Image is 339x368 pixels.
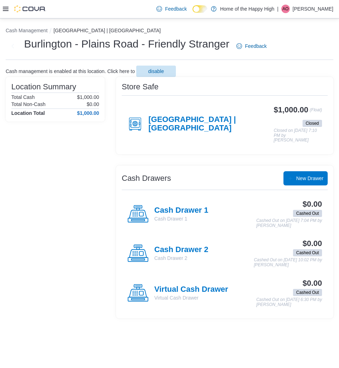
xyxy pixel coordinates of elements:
p: $0.00 [87,101,99,107]
span: Closed [306,120,319,127]
h3: $0.00 [303,200,322,208]
h4: Cash Drawer 2 [154,245,208,255]
p: Cash Drawer 2 [154,255,208,262]
img: Cova [14,5,46,12]
h4: [GEOGRAPHIC_DATA] | [GEOGRAPHIC_DATA] [149,115,274,133]
p: Cashed Out on [DATE] 10:02 PM by [PERSON_NAME] [254,258,322,267]
h4: Virtual Cash Drawer [154,285,228,294]
p: Cash Drawer 1 [154,215,208,222]
span: Cashed Out [296,289,319,296]
button: disable [136,66,176,77]
button: Next [6,39,20,53]
h3: Store Safe [122,83,159,91]
span: Cashed Out [293,249,322,256]
nav: An example of EuiBreadcrumbs [6,27,333,35]
p: (Float) [310,106,322,118]
p: Home of the Happy High [220,5,274,13]
input: Dark Mode [193,5,207,13]
span: Cashed Out [293,289,322,296]
p: [PERSON_NAME] [293,5,333,13]
h3: $0.00 [303,279,322,288]
span: Cashed Out [296,250,319,256]
a: Feedback [234,39,269,53]
p: Cash management is enabled at this location. Click here to [6,68,135,74]
h3: $1,000.00 [274,106,309,114]
h4: $1,000.00 [77,110,99,116]
p: | [277,5,278,13]
span: disable [148,68,164,75]
span: Closed [303,120,322,127]
h3: Location Summary [11,83,76,91]
span: Feedback [165,5,186,12]
h6: Total Cash [11,94,35,100]
span: Cashed Out [296,210,319,217]
span: Cashed Out [293,210,322,217]
h4: Cash Drawer 1 [154,206,208,215]
button: [GEOGRAPHIC_DATA] | [GEOGRAPHIC_DATA] [53,28,161,33]
button: Cash Management [6,28,47,33]
div: Alex Omiotek [281,5,290,13]
p: Cashed Out on [DATE] 6:30 PM by [PERSON_NAME] [256,297,322,307]
h6: Total Non-Cash [11,101,46,107]
span: Feedback [245,43,266,50]
span: AO [282,5,288,13]
p: Virtual Cash Drawer [154,294,228,301]
h3: Cash Drawers [122,174,171,183]
span: New Drawer [296,175,323,182]
p: Closed on [DATE] 7:10 PM by [PERSON_NAME] [274,128,322,143]
button: New Drawer [283,171,328,185]
h1: Burlington - Plains Road - Friendly Stranger [24,37,229,51]
h4: Location Total [11,110,45,116]
p: $1,000.00 [77,94,99,100]
a: Feedback [154,2,189,16]
h3: $0.00 [303,239,322,248]
p: Cashed Out on [DATE] 7:04 PM by [PERSON_NAME] [256,218,322,228]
